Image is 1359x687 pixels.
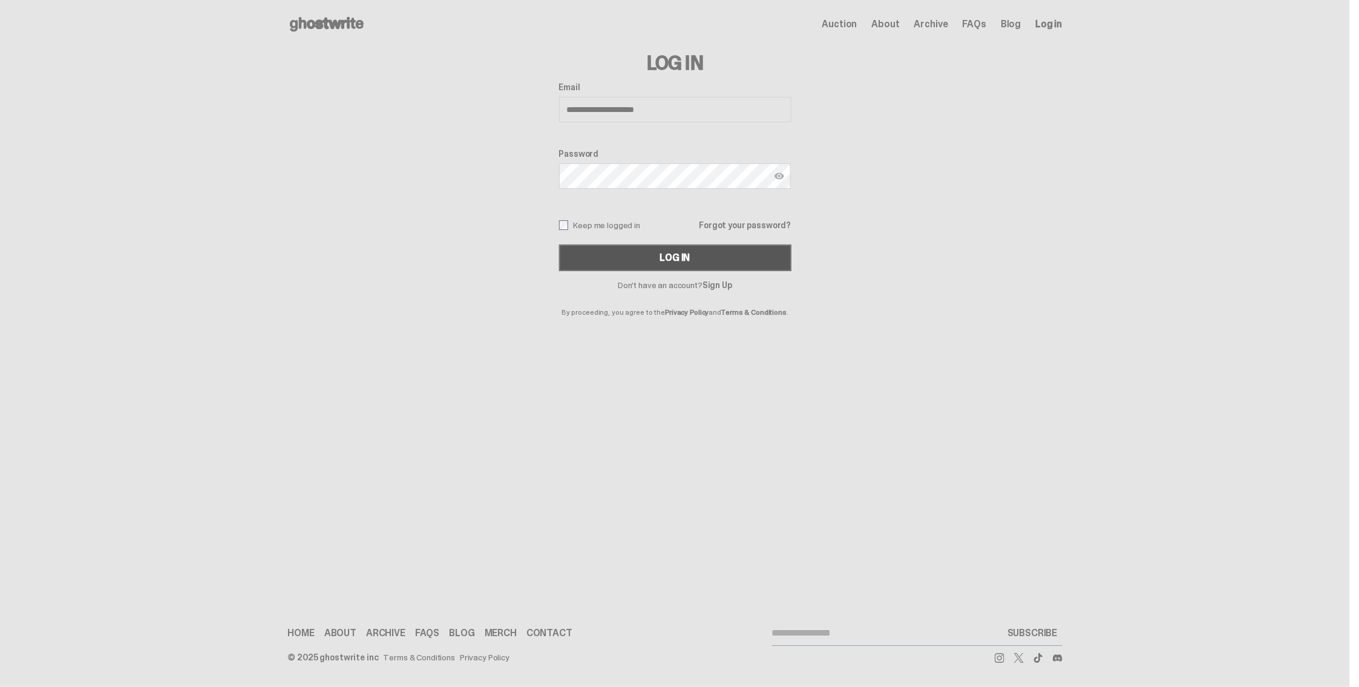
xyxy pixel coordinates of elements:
a: About [872,19,900,29]
label: Password [559,149,791,159]
input: Keep me logged in [559,220,569,230]
a: Terms & Conditions [384,653,455,662]
a: Privacy Policy [460,653,509,662]
a: Blog [1001,19,1021,29]
a: Auction [822,19,857,29]
p: By proceeding, you agree to the and . [559,289,791,316]
button: Log In [559,245,791,271]
div: © 2025 ghostwrite inc [288,653,379,662]
div: Log In [660,253,690,263]
label: Email [559,82,791,92]
a: Sign Up [702,280,732,291]
a: Terms & Conditions [721,307,787,317]
a: Privacy Policy [665,307,709,317]
a: Log in [1035,19,1062,29]
h3: Log In [559,53,791,73]
a: Home [288,629,315,639]
label: Keep me logged in [559,220,641,230]
a: About [324,629,356,639]
img: Show password [774,171,784,181]
a: Blog [449,629,474,639]
a: Archive [914,19,948,29]
p: Don't have an account? [559,281,791,289]
a: Archive [366,629,405,639]
a: FAQs [415,629,439,639]
a: Contact [526,629,572,639]
a: Merch [485,629,517,639]
a: FAQs [963,19,986,29]
button: SUBSCRIBE [1003,621,1063,645]
a: Forgot your password? [699,221,791,229]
